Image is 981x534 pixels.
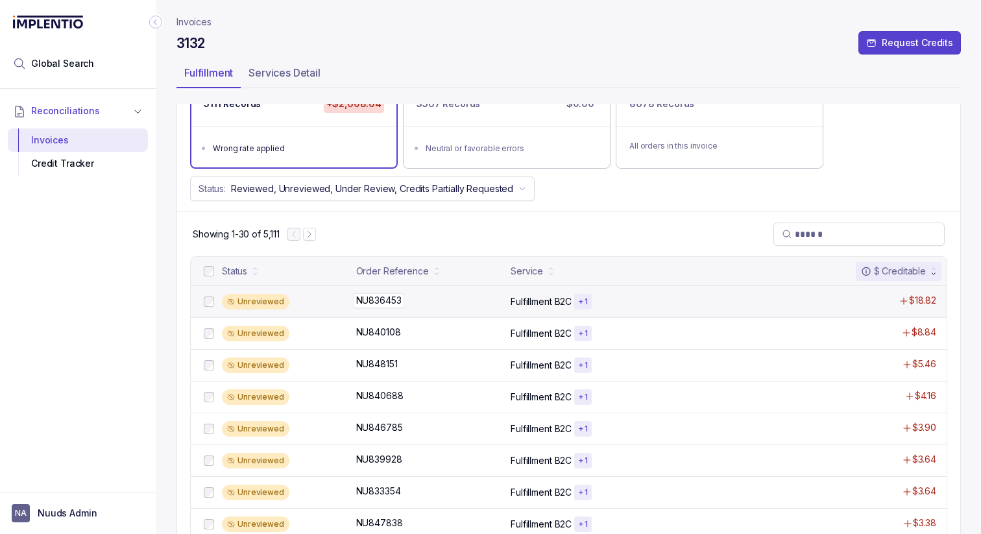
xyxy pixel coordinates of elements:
[18,152,138,175] div: Credit Tracker
[222,485,289,500] div: Unreviewed
[222,389,289,405] div: Unreviewed
[303,228,316,241] button: Next Page
[578,519,588,529] p: + 1
[204,519,214,529] input: checkbox-checkbox
[578,487,588,498] p: + 1
[38,507,97,520] p: Nuuds Admin
[511,295,572,308] p: Fulfillment B2C
[12,504,30,522] span: User initials
[511,422,572,435] p: Fulfillment B2C
[222,326,289,341] div: Unreviewed
[176,62,241,88] li: Tab Fulfillment
[356,453,402,466] p: NU839928
[248,65,321,80] p: Services Detail
[511,486,572,499] p: Fulfillment B2C
[882,36,953,49] p: Request Credits
[8,126,148,178] div: Reconciliations
[222,421,289,437] div: Unreviewed
[356,265,429,278] div: Order Reference
[204,266,214,276] input: checkbox-checkbox
[176,62,961,88] ul: Tab Group
[204,297,214,307] input: checkbox-checkbox
[578,328,588,339] p: + 1
[204,392,214,402] input: checkbox-checkbox
[578,360,588,370] p: + 1
[578,392,588,402] p: + 1
[176,16,212,29] nav: breadcrumb
[199,182,226,195] p: Status:
[861,265,926,278] div: $ Creditable
[912,358,936,370] p: $5.46
[912,453,936,466] p: $3.64
[204,328,214,339] input: checkbox-checkbox
[356,389,404,402] p: NU840688
[511,359,572,372] p: Fulfillment B2C
[629,140,810,152] p: All orders in this invoice
[204,455,214,466] input: checkbox-checkbox
[184,65,233,80] p: Fulfillment
[909,294,936,307] p: $18.82
[8,97,148,125] button: Reconciliations
[912,326,936,339] p: $8.84
[18,128,138,152] div: Invoices
[578,297,588,307] p: + 1
[511,265,543,278] div: Service
[176,34,204,53] h4: 3132
[356,326,401,339] p: NU840108
[511,454,572,467] p: Fulfillment B2C
[204,424,214,434] input: checkbox-checkbox
[193,228,280,241] div: Remaining page entries
[578,455,588,466] p: + 1
[356,485,401,498] p: NU833354
[148,14,163,30] div: Collapse Icon
[31,57,94,70] span: Global Search
[356,358,398,370] p: NU848151
[511,391,572,404] p: Fulfillment B2C
[222,358,289,373] div: Unreviewed
[213,142,383,155] div: Wrong rate applied
[190,176,535,201] button: Status:Reviewed, Unreviewed, Under Review, Credits Partially Requested
[915,389,936,402] p: $4.16
[353,293,405,308] p: NU836453
[356,516,403,529] p: NU847838
[204,360,214,370] input: checkbox-checkbox
[858,31,961,55] button: Request Credits
[222,265,247,278] div: Status
[222,294,289,309] div: Unreviewed
[578,424,588,434] p: + 1
[222,453,289,468] div: Unreviewed
[231,182,513,195] p: Reviewed, Unreviewed, Under Review, Credits Partially Requested
[511,327,572,340] p: Fulfillment B2C
[356,421,403,434] p: NU846785
[912,421,936,434] p: $3.90
[913,516,936,529] p: $3.38
[176,16,212,29] a: Invoices
[912,485,936,498] p: $3.64
[193,228,280,241] p: Showing 1-30 of 5,111
[31,104,100,117] span: Reconciliations
[222,516,289,532] div: Unreviewed
[511,518,572,531] p: Fulfillment B2C
[12,504,144,522] button: User initialsNuuds Admin
[204,487,214,498] input: checkbox-checkbox
[426,142,596,155] div: Neutral or favorable errors
[241,62,328,88] li: Tab Services Detail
